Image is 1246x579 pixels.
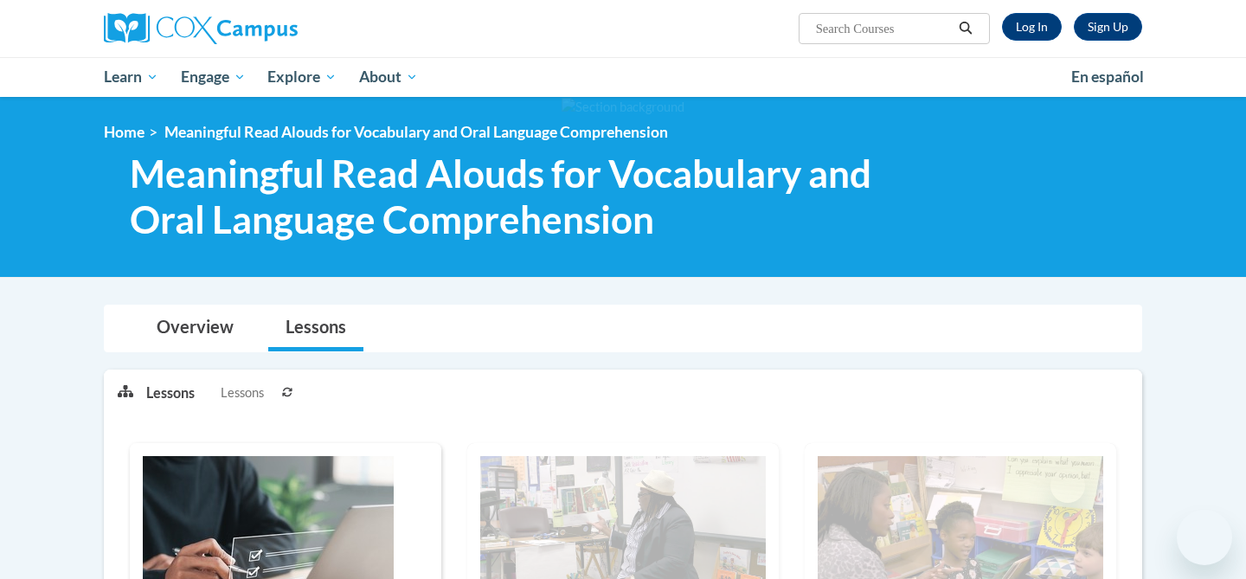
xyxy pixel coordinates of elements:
a: Explore [256,57,348,97]
iframe: Close message [1050,468,1085,503]
a: Learn [93,57,170,97]
a: Engage [170,57,257,97]
span: Meaningful Read Alouds for Vocabulary and Oral Language Comprehension [130,151,902,242]
div: Main menu [78,57,1168,97]
span: En español [1071,68,1144,86]
a: Register [1074,13,1142,41]
a: About [348,57,429,97]
span: Explore [267,67,337,87]
a: Log In [1002,13,1062,41]
a: Home [104,123,145,141]
a: En español [1060,59,1155,95]
a: Lessons [268,306,363,351]
span: Lessons [221,383,264,402]
button: Search [953,18,979,39]
img: Cox Campus [104,13,298,44]
span: Meaningful Read Alouds for Vocabulary and Oral Language Comprehension [164,123,668,141]
input: Search Courses [814,18,953,39]
span: About [359,67,418,87]
iframe: Button to launch messaging window [1177,510,1232,565]
span: Engage [181,67,246,87]
span: Learn [104,67,158,87]
img: Section background [562,98,684,117]
a: Overview [139,306,251,351]
a: Cox Campus [104,13,433,44]
p: Lessons [146,383,195,402]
